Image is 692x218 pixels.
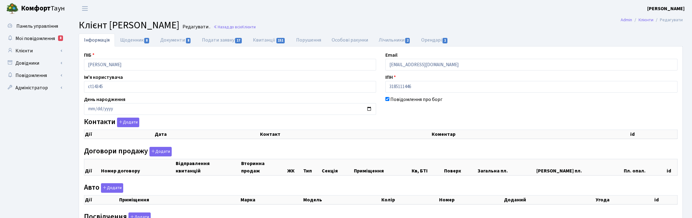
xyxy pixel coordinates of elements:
label: Авто [84,183,123,193]
th: [PERSON_NAME] пл. [536,159,623,175]
th: Колір [381,196,438,204]
th: Приміщення [119,196,240,204]
th: ЖК [287,159,303,175]
a: Клієнти [3,45,65,57]
th: Кв, БТІ [411,159,443,175]
a: [PERSON_NAME] [647,5,685,12]
span: 1 [442,38,447,43]
th: Загальна пл. [477,159,536,175]
span: 151 [276,38,285,43]
th: Відправлення квитанцій [175,159,241,175]
a: Адміністратор [3,82,65,94]
span: Таун [21,3,65,14]
span: Клієнти [242,24,256,30]
th: Дії [84,159,101,175]
label: Контакти [84,118,139,127]
th: Дії [84,196,119,204]
a: Подати заявку [197,34,248,46]
label: Повідомлення про борг [390,96,442,103]
a: Додати [148,146,172,156]
label: ІПН [385,74,396,81]
a: Додати [115,117,139,127]
label: Ім'я користувача [84,74,123,81]
b: Комфорт [21,3,51,13]
small: Редагувати . [181,24,210,30]
a: Панель управління [3,20,65,32]
th: Дії [84,130,154,139]
a: Admin [621,17,632,23]
th: id [666,159,677,175]
th: Доданий [503,196,595,204]
th: Номер договору [100,159,175,175]
a: Клієнти [639,17,653,23]
label: ПІБ [84,51,94,59]
th: Пл. опал. [623,159,666,175]
span: 17 [235,38,242,43]
th: Тип [303,159,321,175]
button: Переключити навігацію [77,3,93,14]
button: Договори продажу [149,147,172,156]
th: Модель [303,196,381,204]
a: Мої повідомлення8 [3,32,65,45]
th: Секція [321,159,353,175]
li: Редагувати [653,17,683,23]
span: 8 [186,38,191,43]
th: Номер [438,196,503,204]
button: Авто [101,183,123,193]
th: Марка [240,196,303,204]
a: Додати [99,182,123,193]
th: Вторинна продаж [241,159,287,175]
th: Коментар [431,130,630,139]
div: 8 [58,35,63,41]
a: Повідомлення [3,69,65,82]
a: Орендарі [416,34,453,46]
label: Email [385,51,397,59]
a: Інформація [79,34,115,46]
th: Приміщення [353,159,411,175]
a: Порушення [291,34,326,46]
a: Документи [155,34,196,46]
button: Контакти [117,118,139,127]
span: Мої повідомлення [15,35,55,42]
a: Довідники [3,57,65,69]
label: День народження [84,96,125,103]
a: Лічильники [373,34,416,46]
a: Щоденник [115,34,155,46]
th: Поверх [443,159,477,175]
label: Договори продажу [84,147,172,156]
nav: breadcrumb [611,14,692,26]
th: id [654,196,677,204]
th: Контакт [259,130,431,139]
th: Дата [154,130,259,139]
span: Клієнт [PERSON_NAME] [79,18,179,32]
span: 8 [144,38,149,43]
a: Квитанції [248,34,291,46]
span: Панель управління [16,23,58,30]
a: Назад до всіхКлієнти [213,24,256,30]
img: logo.png [6,2,19,15]
th: Угода [595,196,654,204]
span: 2 [405,38,410,43]
th: id [630,130,677,139]
a: Особові рахунки [326,34,373,46]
